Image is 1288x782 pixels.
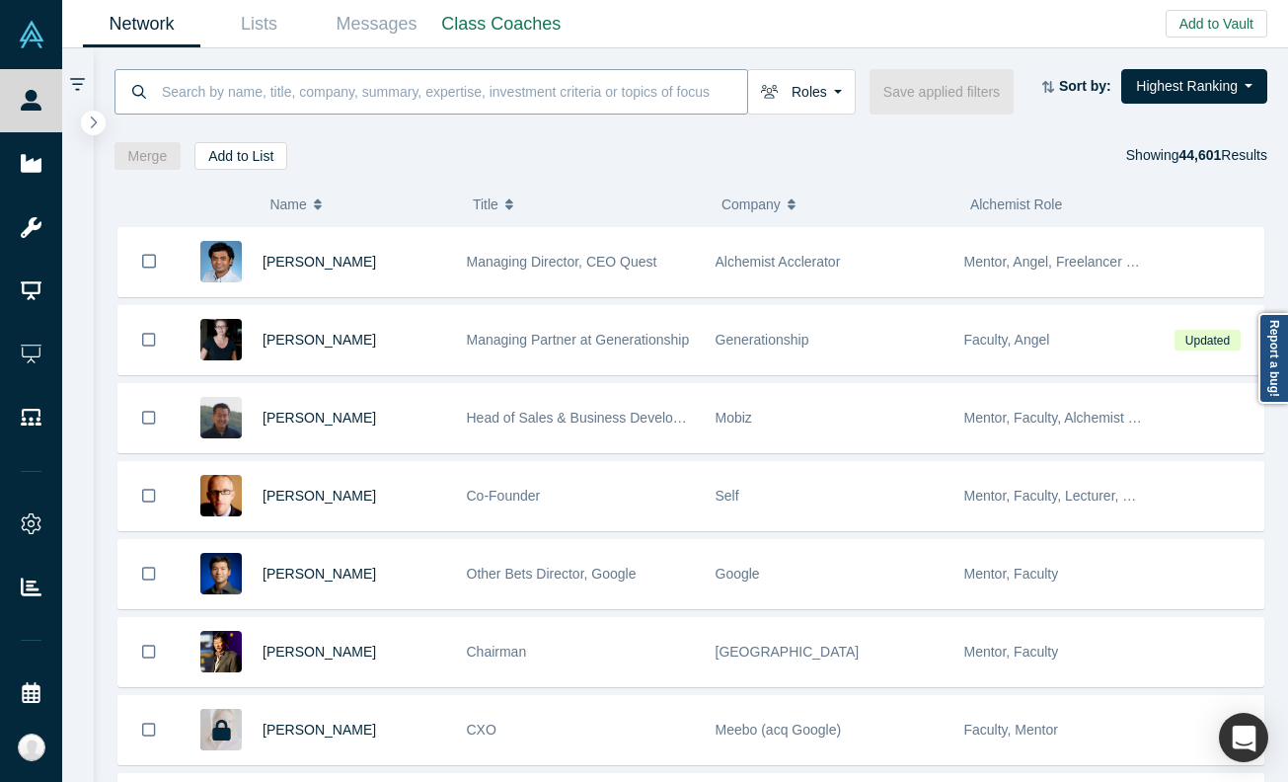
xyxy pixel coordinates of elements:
[118,384,180,452] button: Bookmark
[200,553,242,594] img: Steven Kan's Profile Image
[118,618,180,686] button: Bookmark
[263,332,376,348] a: [PERSON_NAME]
[263,410,376,426] a: [PERSON_NAME]
[467,644,527,660] span: Chairman
[114,142,182,170] button: Merge
[1258,313,1288,404] a: Report a bug!
[964,722,1058,738] span: Faculty, Mentor
[467,566,637,582] span: Other Bets Director, Google
[716,644,860,660] span: [GEOGRAPHIC_DATA]
[200,631,242,672] img: Timothy Chou's Profile Image
[263,488,376,504] a: [PERSON_NAME]
[716,488,739,504] span: Self
[118,462,180,530] button: Bookmark
[747,69,856,115] button: Roles
[467,410,766,426] span: Head of Sales & Business Development (interim)
[263,254,376,270] a: [PERSON_NAME]
[473,184,701,225] button: Title
[269,184,306,225] span: Name
[716,332,809,348] span: Generationship
[1059,78,1111,94] strong: Sort by:
[263,566,376,582] a: [PERSON_NAME]
[716,722,842,738] span: Meebo (acq Google)
[870,69,1014,115] button: Save applied filters
[194,142,287,170] button: Add to List
[200,319,242,360] img: Rachel Chalmers's Profile Image
[1121,69,1267,104] button: Highest Ranking
[1166,10,1267,38] button: Add to Vault
[200,397,242,438] img: Michael Chang's Profile Image
[1126,142,1267,170] div: Showing
[964,644,1059,660] span: Mentor, Faculty
[964,566,1059,582] span: Mentor, Faculty
[83,1,200,47] a: Network
[118,696,180,764] button: Bookmark
[160,68,747,115] input: Search by name, title, company, summary, expertise, investment criteria or topics of focus
[118,227,180,296] button: Bookmark
[18,734,45,761] img: Katinka Harsányi's Account
[721,184,781,225] span: Company
[1174,330,1240,351] span: Updated
[716,254,841,270] span: Alchemist Acclerator
[263,644,376,660] a: [PERSON_NAME]
[200,241,242,282] img: Gnani Palanikumar's Profile Image
[18,21,45,48] img: Alchemist Vault Logo
[473,184,498,225] span: Title
[435,1,568,47] a: Class Coaches
[970,196,1062,212] span: Alchemist Role
[721,184,949,225] button: Company
[964,332,1050,348] span: Faculty, Angel
[263,722,376,738] a: [PERSON_NAME]
[269,184,452,225] button: Name
[1178,147,1221,163] strong: 44,601
[200,475,242,516] img: Robert Winder's Profile Image
[964,410,1144,426] span: Mentor, Faculty, Alchemist 25
[200,1,318,47] a: Lists
[467,722,496,738] span: CXO
[118,540,180,608] button: Bookmark
[1178,147,1267,163] span: Results
[467,254,657,270] span: Managing Director, CEO Quest
[318,1,435,47] a: Messages
[467,488,541,504] span: Co-Founder
[716,410,752,426] span: Mobiz
[118,306,180,374] button: Bookmark
[716,566,760,582] span: Google
[467,332,690,348] span: Managing Partner at Generationship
